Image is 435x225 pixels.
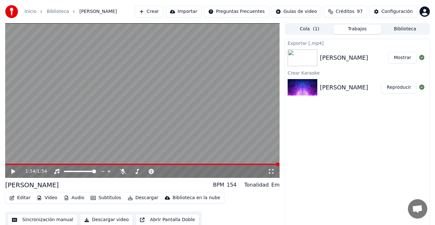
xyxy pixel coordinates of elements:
[125,193,161,202] button: Descargar
[25,168,35,175] span: 1:54
[173,195,220,201] div: Biblioteca en la nube
[285,69,430,77] div: Crear Karaoke
[244,181,269,189] div: Tonalidad
[320,53,368,62] div: [PERSON_NAME]
[286,25,333,34] button: Cola
[25,168,41,175] div: /
[388,52,417,64] button: Mostrar
[336,8,354,15] span: Créditos
[408,199,427,219] a: Chat abierto
[324,6,367,17] button: Créditos97
[25,8,36,15] a: Inicio
[370,6,417,17] button: Configuración
[25,8,117,15] nav: breadcrumb
[5,5,18,18] img: youka
[5,180,59,189] div: [PERSON_NAME]
[47,8,69,15] a: Biblioteca
[166,6,202,17] button: Importar
[381,8,413,15] div: Configuración
[313,26,319,32] span: ( 1 )
[135,6,163,17] button: Crear
[333,25,381,34] button: Trabajos
[88,193,124,202] button: Subtítulos
[204,6,269,17] button: Preguntas Frecuentes
[272,6,321,17] button: Guías de video
[320,83,368,92] div: [PERSON_NAME]
[7,193,33,202] button: Editar
[61,193,87,202] button: Audio
[271,181,280,189] div: Em
[357,8,363,15] span: 97
[381,82,417,93] button: Reproducir
[37,168,47,175] span: 1:54
[213,181,224,189] div: BPM
[285,39,430,47] div: Exportar [.mp4]
[34,193,60,202] button: Video
[381,25,429,34] button: Biblioteca
[79,8,117,15] span: [PERSON_NAME]
[227,181,237,189] div: 154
